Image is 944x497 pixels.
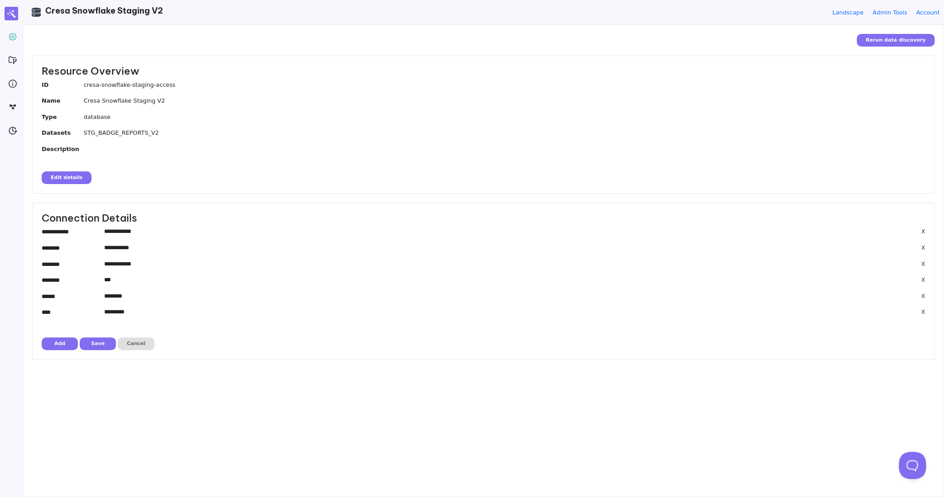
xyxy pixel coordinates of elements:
[42,171,91,184] button: Edit details
[42,308,100,317] input: edit label
[872,8,907,17] a: Admin Tools
[916,8,939,17] a: Account
[42,113,84,124] dt: Type
[857,34,934,47] button: Rerun data discovery
[84,113,925,121] dd: database
[45,5,163,16] span: Cresa Snowflake Staging V2
[42,227,100,236] input: edit label
[84,80,925,89] dd: cresa-snowflake-staging-access
[84,96,925,105] dd: Cresa Snowflake Staging V2
[832,8,863,17] a: Landscape
[104,308,912,316] input: edit value
[104,227,912,236] input: edit value
[42,260,100,269] input: edit label
[42,337,78,350] button: Add
[921,275,925,284] button: X
[921,308,925,316] button: X
[104,292,912,300] input: edit value
[921,292,925,300] button: X
[104,275,912,284] input: edit value
[42,80,84,92] dt: ID
[921,260,925,268] button: X
[84,128,925,137] dd: STG_BADGE_REPORTS_V2
[42,292,100,301] input: edit label
[899,452,926,479] iframe: Toggle Customer Support
[42,128,84,140] dt: Datasets
[921,243,925,252] button: X
[118,337,154,350] button: Cancel
[80,337,116,350] button: Save
[5,7,18,20] img: Magic Data logo
[42,65,925,77] h3: Resource Overview
[42,276,100,284] input: edit label
[42,212,925,224] h3: Connection Details
[42,145,84,153] dt: Description
[42,244,100,252] input: edit label
[104,260,912,268] input: edit value
[921,227,925,236] button: X
[42,96,84,108] dt: Name
[104,243,912,252] input: edit value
